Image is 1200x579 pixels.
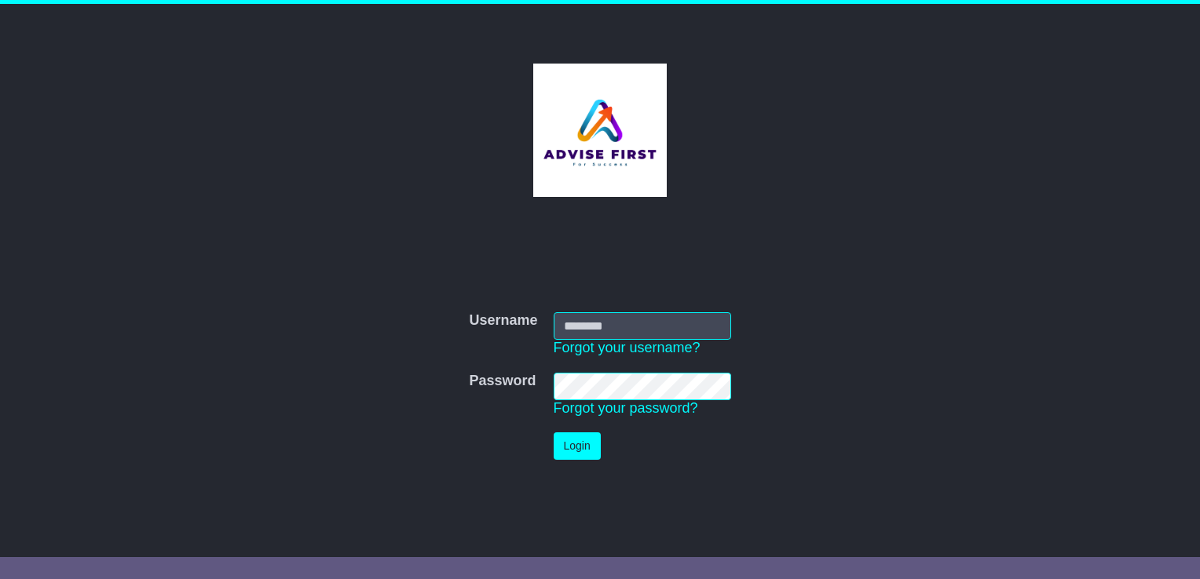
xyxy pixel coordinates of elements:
a: Forgot your password? [554,400,698,416]
a: Forgot your username? [554,340,701,355]
label: Username [469,312,537,330]
img: Aspera Group Pty Ltd [533,64,667,197]
label: Password [469,373,536,390]
button: Login [554,432,601,460]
